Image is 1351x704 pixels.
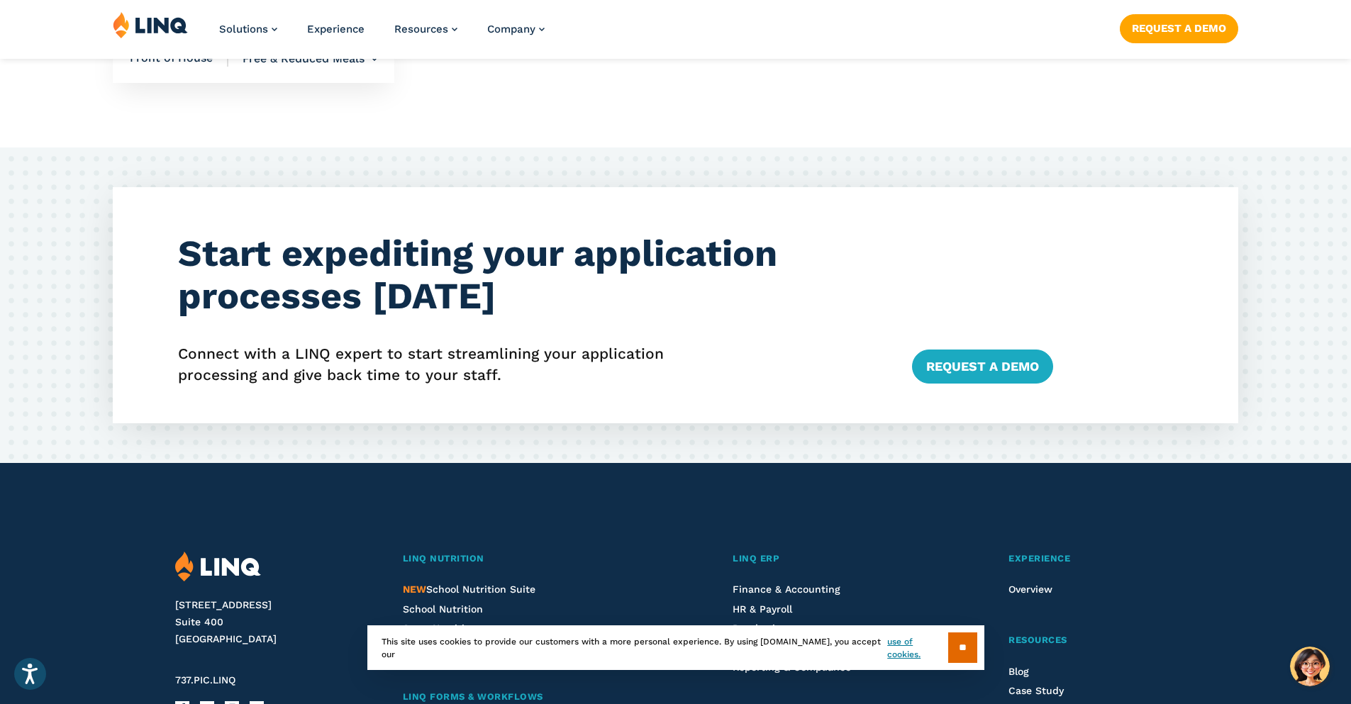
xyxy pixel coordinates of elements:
a: State Nutrition [403,622,477,634]
a: Experience [307,23,365,35]
a: NEWSchool Nutrition Suite [403,583,535,595]
img: LINQ | K‑12 Software [113,11,188,38]
button: Hello, have a question? Let’s chat. [1290,647,1330,686]
a: Company [487,23,545,35]
span: Resources [1008,635,1067,645]
a: Experience [1008,552,1175,566]
h3: Start expediting your application processes [DATE] [178,233,877,318]
a: LINQ Nutrition [403,552,659,566]
span: Front of House [130,51,228,67]
span: LINQ Nutrition [403,553,484,564]
img: LINQ | K‑12 Software [175,552,261,582]
a: Solutions [219,23,277,35]
a: Finance & Accounting [733,583,840,595]
a: Overview [1008,583,1052,595]
nav: Button Navigation [1120,11,1238,43]
a: Request a Demo [1120,14,1238,43]
div: This site uses cookies to provide our customers with a more personal experience. By using [DOMAIN... [367,625,984,670]
a: Resources [394,23,457,35]
address: [STREET_ADDRESS] Suite 400 [GEOGRAPHIC_DATA] [175,597,369,647]
span: Experience [1008,553,1070,564]
a: use of cookies. [887,635,947,661]
span: LINQ ERP [733,553,779,564]
span: LINQ Forms & Workflows [403,691,543,702]
a: Resources [1008,633,1175,648]
a: School Nutrition [403,603,483,615]
nav: Primary Navigation [219,11,545,58]
span: Company [487,23,535,35]
a: Request a Demo [912,350,1053,384]
a: LINQ ERP [733,552,934,566]
p: Connect with a LINQ expert to start streamlining your application processing and give back time t... [178,343,877,386]
span: Solutions [219,23,268,35]
a: Purchasing [733,622,787,634]
span: NEW [403,583,426,595]
li: Free & Reduced Meals [228,34,377,84]
a: HR & Payroll [733,603,792,615]
span: Resources [394,23,448,35]
span: School Nutrition Suite [403,583,535,595]
a: Case Study [1008,685,1064,696]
